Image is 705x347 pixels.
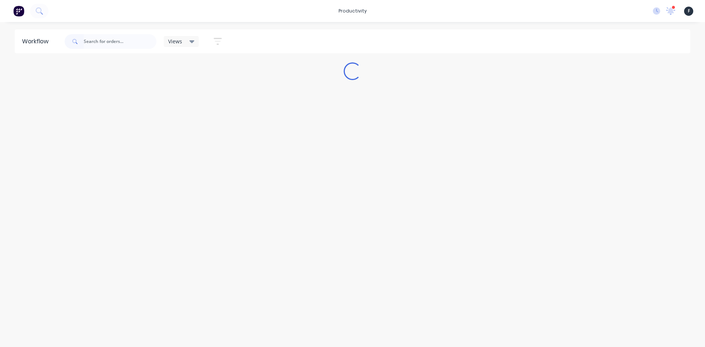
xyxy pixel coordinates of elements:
div: productivity [335,6,370,17]
img: Factory [13,6,24,17]
div: Workflow [22,37,52,46]
input: Search for orders... [84,34,156,49]
span: Views [168,37,182,45]
span: F [688,8,690,14]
